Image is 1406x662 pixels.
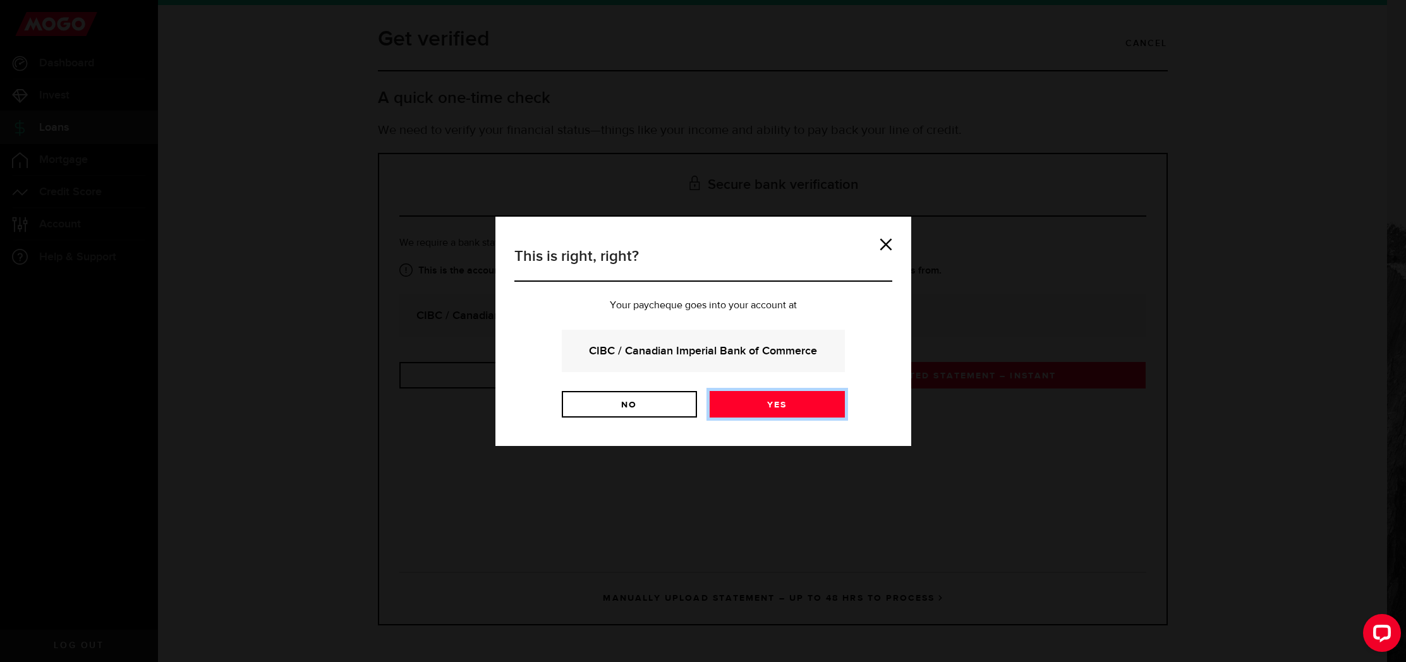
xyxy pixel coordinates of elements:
a: Yes [710,391,845,418]
p: Your paycheque goes into your account at [514,301,892,311]
h3: This is right, right? [514,245,892,282]
a: No [562,391,697,418]
strong: CIBC / Canadian Imperial Bank of Commerce [579,342,828,359]
iframe: LiveChat chat widget [1353,609,1406,662]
